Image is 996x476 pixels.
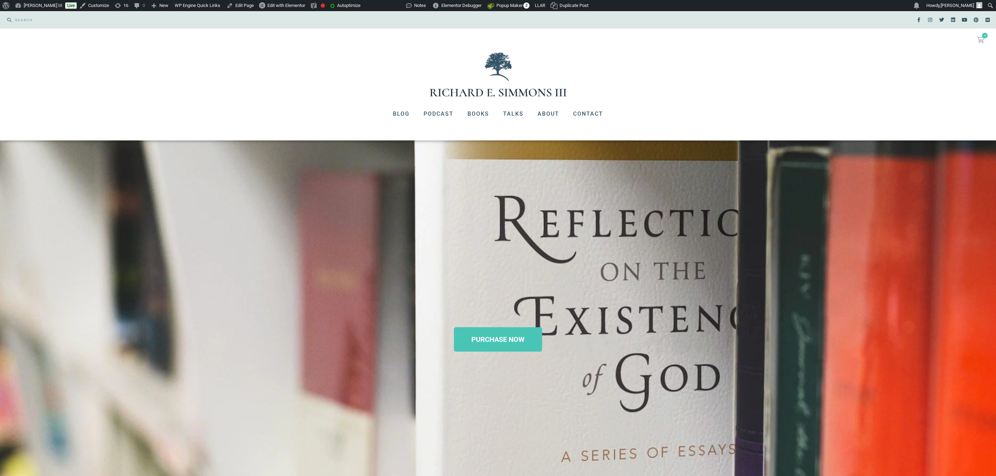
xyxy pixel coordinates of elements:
[471,336,525,343] span: PURCHASE NOW
[321,3,325,8] div: Focus keyphrase not set
[982,33,988,38] span: 0
[461,105,496,123] a: Books
[523,2,530,9] span: 2
[531,105,566,123] a: About
[12,15,495,25] input: SEARCH
[454,327,542,352] a: PURCHASE NOW
[386,105,417,123] a: Blog
[65,2,77,9] a: Live
[417,105,461,123] a: Podcast
[941,3,974,8] span: [PERSON_NAME]
[496,105,531,123] a: Talks
[367,1,406,10] img: Views over 48 hours. Click for more Jetpack Stats.
[969,32,993,47] a: 0
[566,105,610,123] a: Contact
[267,3,305,8] span: Edit with Elementor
